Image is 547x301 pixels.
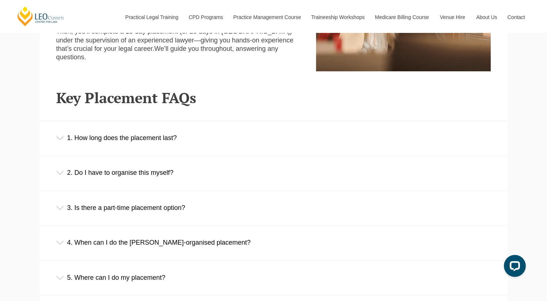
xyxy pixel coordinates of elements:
div: 2. Do I have to organise this myself? [40,156,508,190]
span: Then, you’ll complete a 15-day placement (or 20 days in [GEOGRAPHIC_DATA]) under the supervision ... [56,28,293,52]
a: Medicare Billing Course [369,1,434,33]
a: Venue Hire [434,1,471,33]
div: 4. When can I do the [PERSON_NAME]-organised placement? [40,226,508,260]
div: 5. Where can I do my placement? [40,261,508,295]
iframe: LiveChat chat widget [498,252,529,283]
a: About Us [471,1,502,33]
a: CPD Programs [183,1,228,33]
a: Contact [502,1,531,33]
div: 1. How long does the placement last? [40,121,508,155]
div: 3. Is there a part-time placement option? [40,191,508,225]
span: We’ll guide you throughout, answering any questions. [56,45,278,61]
a: Practice Management Course [228,1,306,33]
a: [PERSON_NAME] Centre for Law [16,6,65,27]
h2: Key Placement FAQs [56,90,491,106]
a: Traineeship Workshops [306,1,369,33]
a: Practical Legal Training [120,1,183,33]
